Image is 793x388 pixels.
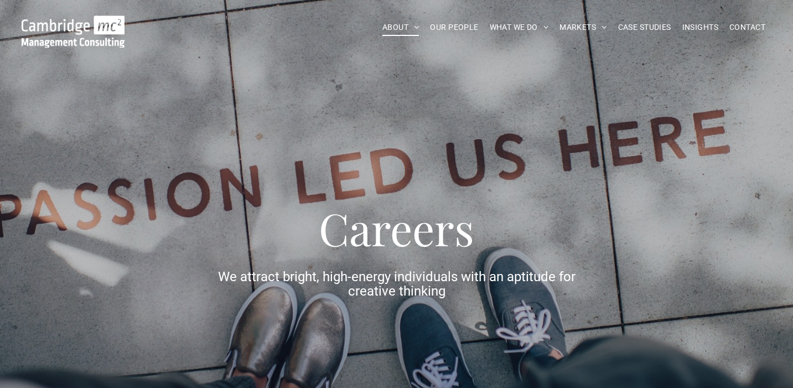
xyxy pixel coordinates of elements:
[377,19,425,36] a: ABOUT
[554,19,612,36] a: MARKETS
[613,19,677,36] a: CASE STUDIES
[218,269,576,299] span: We attract bright, high-energy individuals with an aptitude for creative thinking
[724,19,771,36] a: CONTACT
[319,198,474,257] span: Careers
[677,19,724,36] a: INSIGHTS
[22,17,125,29] a: Your Business Transformed | Cambridge Management Consulting
[424,19,484,36] a: OUR PEOPLE
[22,15,125,48] img: Go to Homepage
[484,19,554,36] a: WHAT WE DO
